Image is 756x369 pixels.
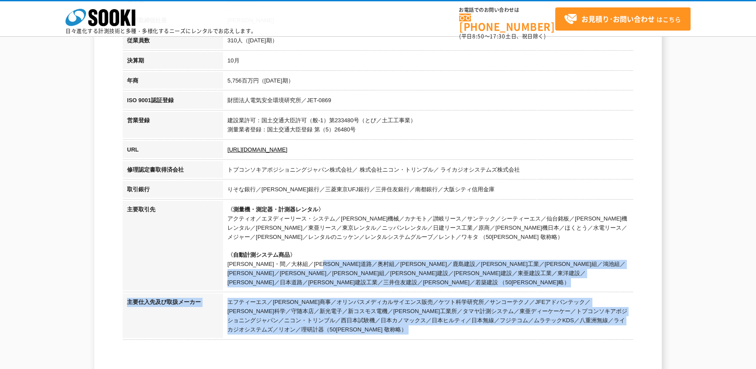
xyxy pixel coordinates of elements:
[459,7,555,13] span: お電話でのお問い合わせは
[223,181,633,201] td: りそな銀行／[PERSON_NAME]銀行／三菱東京UFJ銀行／三井住友銀行／南都銀行／大阪シティ信用金庫
[227,252,296,258] span: 〈自動計測システム商品〉
[123,32,223,52] th: 従業員数
[123,72,223,92] th: 年商
[564,13,681,26] span: はこちら
[123,201,223,293] th: 主要取引先
[223,161,633,181] td: トプコンソキアポジショニングジャパン株式会社／ 株式会社ニコン・トリンブル／ ライカジオシステムズ株式会社
[555,7,691,31] a: お見積り･お問い合わせはこちら
[123,112,223,141] th: 営業登録
[227,146,287,153] a: [URL][DOMAIN_NAME]
[223,32,633,52] td: 310人（[DATE]期）
[581,14,655,24] strong: お見積り･お問い合わせ
[223,52,633,72] td: 10月
[123,181,223,201] th: 取引銀行
[490,32,505,40] span: 17:30
[223,112,633,141] td: 建設業許可：国土交通大臣許可（般-1）第233480号（とび／土工工事業） 測量業者登録：国土交通大臣登録 第（5）26480号
[223,72,633,92] td: 5,756百万円（[DATE]期）
[223,92,633,112] td: 財団法人電気安全環境研究所／JET-0869
[65,28,257,34] p: 日々進化する計測技術と多種・多様化するニーズにレンタルでお応えします。
[123,161,223,181] th: 修理認定書取得済会社
[472,32,485,40] span: 8:50
[223,293,633,341] td: エフティーエス／[PERSON_NAME]商事／オリンパスメディカルサイエンス販売／ケツト科学研究所／サンコーテクノ／JFEアドバンテック／[PERSON_NAME]科学／守随本店／新光電子／新...
[223,201,633,293] td: アクティオ／エヌディーリース・システム／[PERSON_NAME]機械／カナモト／讃岐リース／サンテック／シーティーエス／仙台銘板／[PERSON_NAME]機レンタル／[PERSON_NAME...
[123,141,223,161] th: URL
[227,206,324,213] span: 〈測量機・測定器・計測器レンタル〉
[123,52,223,72] th: 決算期
[459,14,555,31] a: [PHONE_NUMBER]
[123,92,223,112] th: ISO 9001認証登録
[459,32,546,40] span: (平日 ～ 土日、祝日除く)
